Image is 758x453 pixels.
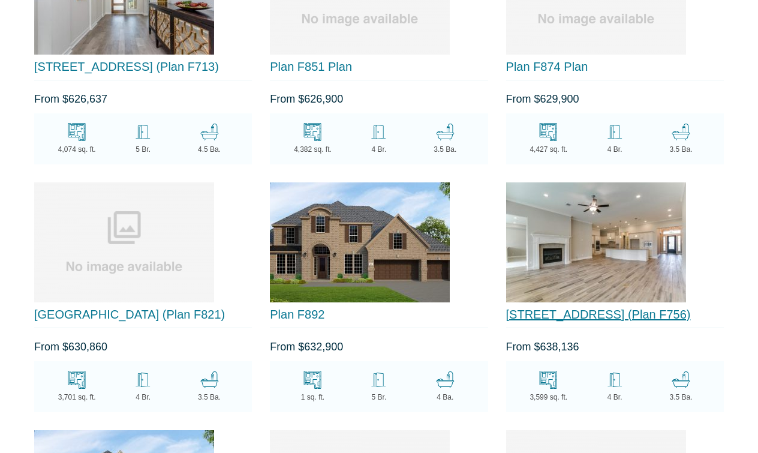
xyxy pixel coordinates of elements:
[506,339,724,355] div: From $638,136
[506,91,724,107] div: From $629,900
[648,392,714,403] div: 3.5 Ba.
[110,392,176,403] div: 4 Br.
[506,60,588,73] a: Plan F874 Plan
[648,144,714,155] div: 3.5 Ba.
[270,308,324,321] a: Plan F892
[582,392,648,403] div: 4 Br.
[582,144,648,155] div: 4 Br.
[176,392,242,403] div: 3.5 Ba.
[110,144,176,155] div: 5 Br.
[44,144,110,155] div: 4,074 sq. ft.
[270,91,488,107] div: From $626,900
[270,60,352,73] a: Plan F851 Plan
[346,144,412,155] div: 4 Br.
[34,339,252,355] div: From $630,860
[279,392,345,403] div: 1 sq. ft.
[44,392,110,403] div: 3,701 sq. ft.
[270,339,488,355] div: From $632,900
[34,91,252,107] div: From $626,637
[412,144,478,155] div: 3.5 Ba.
[34,308,225,321] a: [GEOGRAPHIC_DATA] (Plan F821)
[176,144,242,155] div: 4.5 Ba.
[279,144,345,155] div: 4,382 sq. ft.
[34,60,219,73] a: [STREET_ADDRESS] (Plan F713)
[516,144,582,155] div: 4,427 sq. ft.
[516,392,582,403] div: 3,599 sq. ft.
[506,308,691,321] a: [STREET_ADDRESS] (Plan F756)
[412,392,478,403] div: 4 Ba.
[346,392,412,403] div: 5 Br.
